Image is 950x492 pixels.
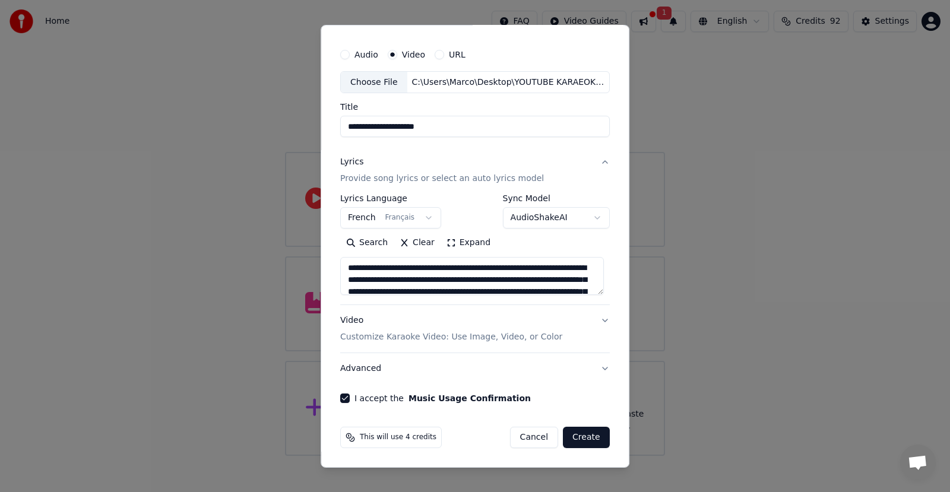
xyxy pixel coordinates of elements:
span: This will use 4 credits [360,433,436,442]
div: LyricsProvide song lyrics or select an auto lyrics model [340,194,610,304]
label: Title [340,103,610,111]
button: VideoCustomize Karaoke Video: Use Image, Video, or Color [340,305,610,353]
button: Search [340,233,394,252]
div: Video [340,315,562,343]
button: Cancel [510,427,558,448]
label: I accept the [354,394,531,402]
label: Lyrics Language [340,194,441,202]
button: Advanced [340,353,610,384]
label: Audio [354,50,378,58]
button: Create [563,427,610,448]
button: I accept the [408,394,531,402]
p: Provide song lyrics or select an auto lyrics model [340,173,544,185]
button: Clear [394,233,441,252]
p: Customize Karaoke Video: Use Image, Video, or Color [340,331,562,343]
label: URL [449,50,465,58]
div: Choose File [341,71,407,93]
button: LyricsProvide song lyrics or select an auto lyrics model [340,147,610,194]
label: Sync Model [503,194,610,202]
div: C:\Users\Marco\Desktop\YOUTUBE KARAEOKE FILES\Un vieillard solitaire.mp4 [407,76,609,88]
div: Lyrics [340,156,363,168]
button: Expand [441,233,496,252]
label: Video [402,50,425,58]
